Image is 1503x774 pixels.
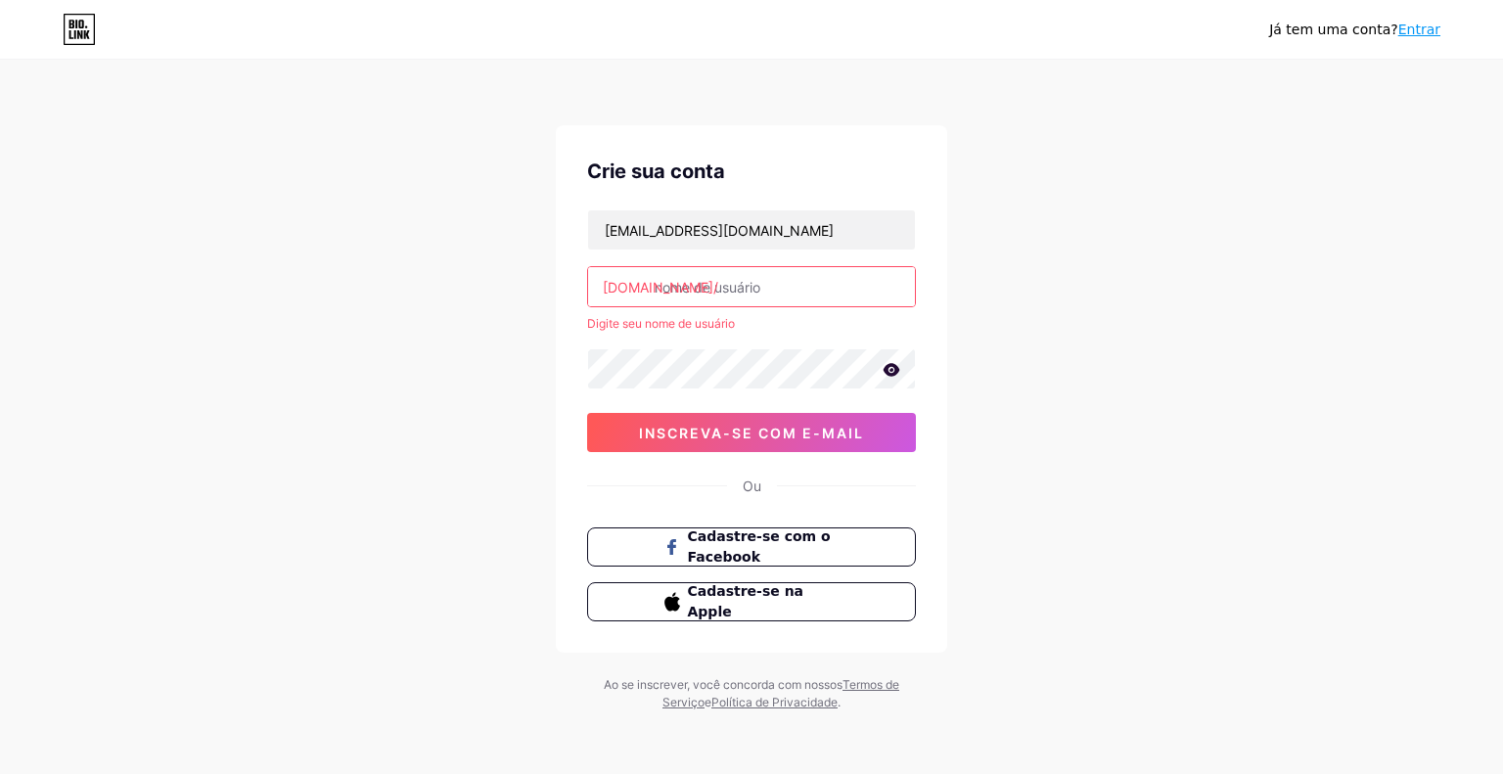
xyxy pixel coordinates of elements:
[688,583,804,619] font: Cadastre-se na Apple
[587,413,916,452] button: inscreva-se com e-mail
[588,210,915,250] input: E-mail
[587,527,916,567] button: Cadastre-se com o Facebook
[705,695,711,709] font: e
[711,695,838,709] a: Política de Privacidade
[604,677,843,692] font: Ao se inscrever, você concorda com nossos
[1269,22,1398,37] font: Já tem uma conta?
[587,159,725,183] font: Crie sua conta
[587,316,735,331] font: Digite seu nome de usuário
[603,279,718,296] font: [DOMAIN_NAME]/
[639,425,864,441] font: inscreva-se com e-mail
[588,267,915,306] input: nome de usuário
[838,695,841,709] font: .
[1398,22,1440,37] a: Entrar
[587,582,916,621] button: Cadastre-se na Apple
[743,478,761,494] font: Ou
[688,528,831,565] font: Cadastre-se com o Facebook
